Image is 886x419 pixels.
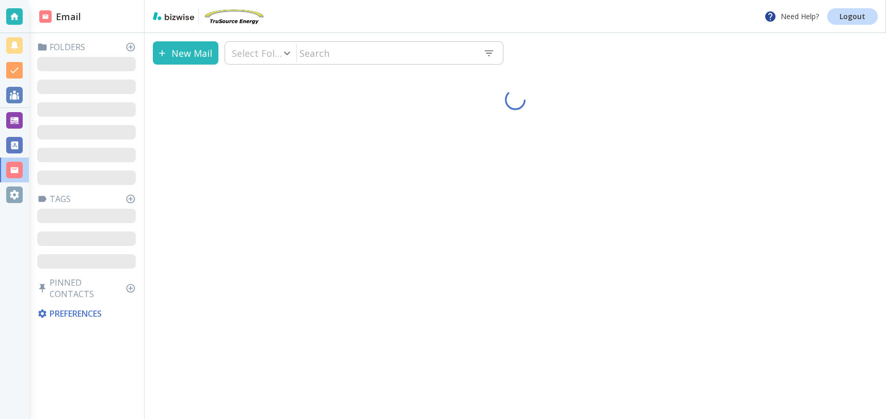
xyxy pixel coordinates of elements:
[39,10,81,24] h2: Email
[827,8,878,25] a: Logout
[35,304,140,323] div: Preferences
[37,308,138,319] p: Preferences
[37,277,140,300] p: Pinned Contacts
[153,12,194,20] img: bizwise
[153,41,218,65] button: New Mail
[203,8,265,25] img: TruSource Energy, Inc.
[232,47,286,59] p: Select Folder
[840,13,865,20] p: Logout
[37,41,140,53] p: Folders
[297,42,475,64] input: Search
[764,10,819,23] p: Need Help?
[39,10,52,23] img: DashboardSidebarEmail.svg
[37,193,140,205] p: Tags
